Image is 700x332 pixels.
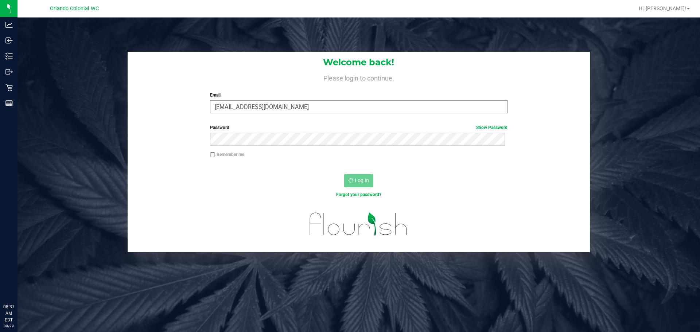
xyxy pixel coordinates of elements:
[639,5,686,11] span: Hi, [PERSON_NAME]!
[5,21,13,28] inline-svg: Analytics
[5,37,13,44] inline-svg: Inbound
[210,92,507,98] label: Email
[5,52,13,60] inline-svg: Inventory
[128,58,590,67] h1: Welcome back!
[210,152,215,157] input: Remember me
[355,177,369,183] span: Log In
[50,5,99,12] span: Orlando Colonial WC
[3,304,14,323] p: 08:37 AM EDT
[5,99,13,107] inline-svg: Reports
[5,84,13,91] inline-svg: Retail
[3,323,14,329] p: 09/29
[476,125,507,130] a: Show Password
[210,125,229,130] span: Password
[336,192,381,197] a: Forgot your password?
[5,68,13,75] inline-svg: Outbound
[301,206,416,243] img: flourish_logo.svg
[344,174,373,187] button: Log In
[210,151,244,158] label: Remember me
[128,73,590,82] h4: Please login to continue.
